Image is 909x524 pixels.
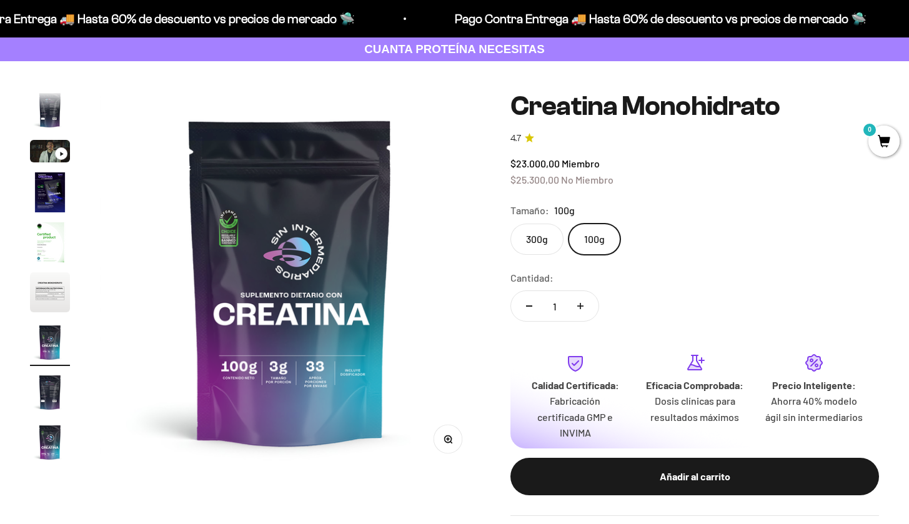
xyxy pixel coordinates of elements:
[30,322,70,362] img: Creatina Monohidrato
[30,172,70,216] button: Ir al artículo 4
[772,379,856,391] strong: Precio Inteligente:
[30,222,70,262] img: Creatina Monohidrato
[30,372,70,416] button: Ir al artículo 8
[510,458,879,495] button: Añadir al carrito
[554,202,575,219] span: 100g
[100,91,480,472] img: Creatina Monohidrato
[364,42,545,56] strong: CUANTA PROTEÍNA NECESITAS
[30,90,70,130] img: Creatina Monohidrato
[862,122,877,137] mark: 0
[510,174,559,185] span: $25.300,00
[30,172,70,212] img: Creatina Monohidrato
[30,422,70,462] img: Creatina Monohidrato
[561,174,613,185] span: No Miembro
[30,272,70,316] button: Ir al artículo 6
[510,270,554,286] label: Cantidad:
[30,422,70,466] button: Ir al artículo 9
[511,291,547,321] button: Reducir cantidad
[562,157,600,169] span: Miembro
[645,393,744,425] p: Dosis clínicas para resultados máximos
[30,140,70,166] button: Ir al artículo 3
[765,393,864,425] p: Ahorra 40% modelo ágil sin intermediarios
[30,222,70,266] button: Ir al artículo 5
[30,322,70,366] button: Ir al artículo 7
[451,9,863,29] p: Pago Contra Entrega 🚚 Hasta 60% de descuento vs precios de mercado 🛸
[532,379,619,391] strong: Calidad Certificada:
[525,393,625,441] p: Fabricación certificada GMP e INVIMA
[510,157,560,169] span: $23.000,00
[868,136,900,149] a: 0
[30,272,70,312] img: Creatina Monohidrato
[510,91,879,121] h1: Creatina Monohidrato
[510,202,549,219] legend: Tamaño:
[30,90,70,134] button: Ir al artículo 2
[535,468,854,485] div: Añadir al carrito
[646,379,743,391] strong: Eficacia Comprobada:
[562,291,599,321] button: Aumentar cantidad
[30,372,70,412] img: Creatina Monohidrato
[510,132,879,146] a: 4.74.7 de 5.0 estrellas
[510,132,521,146] span: 4.7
